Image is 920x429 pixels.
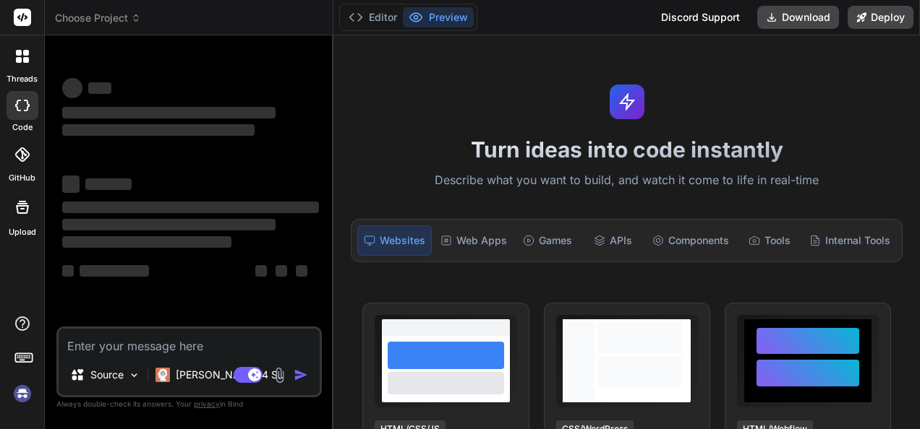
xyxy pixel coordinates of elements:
[516,225,579,256] div: Games
[255,265,267,277] span: ‌
[848,6,913,29] button: Deploy
[9,172,35,184] label: GitHub
[62,78,82,98] span: ‌
[62,107,276,118] span: ‌
[12,121,33,134] label: code
[9,226,36,238] label: Upload
[10,381,35,406] img: signin
[738,225,801,256] div: Tools
[80,265,149,277] span: ‌
[435,225,513,256] div: Web Apps
[652,6,749,29] div: Discord Support
[56,397,322,411] p: Always double-check its answers. Your in Bind
[62,219,276,230] span: ‌
[342,171,911,190] p: Describe what you want to build, and watch it come to life in real-time
[342,136,911,162] h1: Turn ideas into code instantly
[294,368,308,382] img: icon
[176,368,284,382] p: [PERSON_NAME] 4 S..
[55,11,141,25] span: Choose Project
[343,7,403,27] button: Editor
[357,225,432,256] div: Websites
[276,265,287,277] span: ‌
[62,236,231,248] span: ‌
[62,124,255,136] span: ‌
[757,6,839,29] button: Download
[804,225,896,256] div: Internal Tools
[156,368,170,382] img: Claude 4 Sonnet
[194,399,220,408] span: privacy
[88,82,111,94] span: ‌
[296,265,307,277] span: ‌
[647,225,735,256] div: Components
[62,265,74,277] span: ‌
[7,73,38,85] label: threads
[403,7,474,27] button: Preview
[128,369,140,381] img: Pick Models
[582,225,644,256] div: APIs
[62,175,80,193] span: ‌
[271,367,288,383] img: attachment
[90,368,124,382] p: Source
[62,201,319,213] span: ‌
[85,178,132,190] span: ‌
